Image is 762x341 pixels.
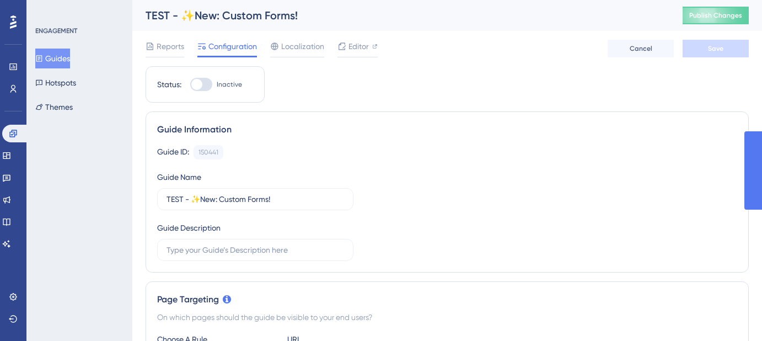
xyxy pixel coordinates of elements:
[157,171,201,184] div: Guide Name
[157,145,189,159] div: Guide ID:
[35,73,76,93] button: Hotspots
[348,40,369,53] span: Editor
[157,311,737,324] div: On which pages should the guide be visible to your end users?
[708,44,723,53] span: Save
[198,148,218,157] div: 150441
[608,40,674,57] button: Cancel
[146,8,655,23] div: TEST - ✨New: Custom Forms!
[157,123,737,136] div: Guide Information
[167,244,344,256] input: Type your Guide’s Description here
[689,11,742,20] span: Publish Changes
[167,193,344,205] input: Type your Guide’s Name here
[35,97,73,117] button: Themes
[157,221,221,235] div: Guide Description
[35,49,70,68] button: Guides
[683,40,749,57] button: Save
[217,80,242,89] span: Inactive
[157,78,181,91] div: Status:
[35,26,77,35] div: ENGAGEMENT
[716,297,749,331] iframe: UserGuiding AI Assistant Launcher
[630,44,652,53] span: Cancel
[157,293,737,306] div: Page Targeting
[157,40,184,53] span: Reports
[683,7,749,24] button: Publish Changes
[208,40,257,53] span: Configuration
[281,40,324,53] span: Localization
